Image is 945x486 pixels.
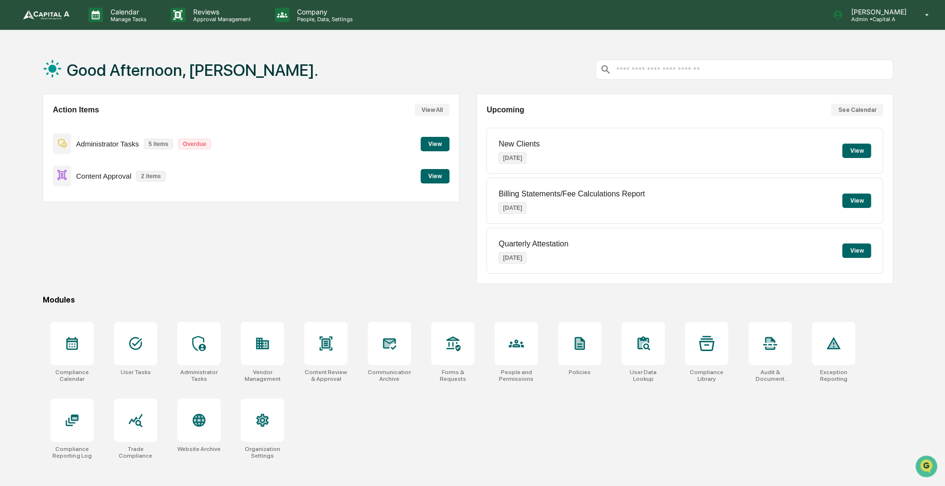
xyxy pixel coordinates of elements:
button: See all [149,104,175,116]
a: View [421,139,449,148]
p: [DATE] [498,202,526,214]
div: Policies [569,369,591,376]
div: Communications Archive [368,369,411,382]
p: [PERSON_NAME] [843,8,911,16]
a: 🗄️Attestations [66,166,123,183]
a: 🔎Data Lookup [6,184,64,202]
p: [DATE] [498,252,526,264]
div: People and Permissions [495,369,538,382]
div: 🔎 [10,189,17,197]
span: Pylon [96,212,116,219]
span: Attestations [79,170,119,180]
h1: Good Afternoon, [PERSON_NAME]. [67,61,318,80]
div: Website Archive [177,446,221,452]
button: View [842,243,871,258]
p: Company [289,8,358,16]
div: Compliance Reporting Log [50,446,94,459]
div: 🗄️ [70,171,77,179]
div: 🖐️ [10,171,17,179]
div: Start new chat [43,73,158,83]
button: View [842,194,871,208]
img: Sigrid Alegria [10,121,25,136]
p: Quarterly Attestation [498,240,568,248]
div: Audit & Document Logs [748,369,792,382]
p: [DATE] [498,152,526,164]
p: Reviews [186,8,256,16]
div: Past conversations [10,106,64,114]
div: User Data Lookup [622,369,665,382]
button: See Calendar [831,104,883,116]
p: Approval Management [186,16,256,23]
p: New Clients [498,140,539,148]
p: Calendar [103,8,151,16]
button: Start new chat [163,76,175,87]
div: Vendor Management [241,369,284,382]
a: View [421,171,449,180]
button: View [421,169,449,183]
a: Powered byPylon [68,211,116,219]
p: Admin • Capital A [843,16,911,23]
p: People, Data, Settings [289,16,358,23]
h2: Upcoming [486,106,524,114]
span: Data Lookup [19,188,61,198]
a: 🖐️Preclearance [6,166,66,183]
div: Forms & Requests [431,369,474,382]
p: Administrator Tasks [76,140,139,148]
div: Compliance Library [685,369,728,382]
p: Manage Tasks [103,16,151,23]
iframe: Open customer support [914,454,940,480]
div: Administrator Tasks [177,369,221,382]
div: Modules [43,295,893,304]
p: Overdue [178,139,211,149]
button: View [421,137,449,151]
span: [PERSON_NAME] [30,130,78,138]
div: Trade Compliance [114,446,157,459]
p: 2 items [136,171,165,182]
div: Content Review & Approval [304,369,348,382]
span: • [80,130,83,138]
span: [DATE] [85,130,105,138]
div: Organization Settings [241,446,284,459]
button: View All [415,104,449,116]
div: Compliance Calendar [50,369,94,382]
span: Preclearance [19,170,62,180]
p: Billing Statements/Fee Calculations Report [498,190,645,198]
p: How can we help? [10,20,175,35]
h2: Action Items [53,106,99,114]
p: Content Approval [76,172,131,180]
img: logo [23,10,69,20]
div: Exception Reporting [812,369,855,382]
div: User Tasks [120,369,150,376]
button: View [842,144,871,158]
img: 1746055101610-c473b297-6a78-478c-a979-82029cc54cd1 [10,73,27,90]
div: We're available if you need us! [43,83,132,90]
img: 8933085812038_c878075ebb4cc5468115_72.jpg [20,73,37,90]
p: 5 items [144,139,173,149]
